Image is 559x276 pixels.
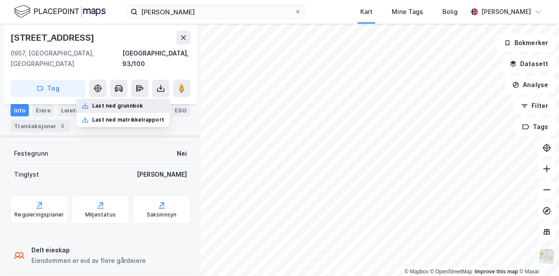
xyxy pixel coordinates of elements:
[481,7,531,17] div: [PERSON_NAME]
[497,34,556,52] button: Bokmerker
[85,211,116,218] div: Miljøstatus
[10,48,122,69] div: 0957, [GEOGRAPHIC_DATA], [GEOGRAPHIC_DATA]
[10,104,29,116] div: Info
[392,7,423,17] div: Mine Tags
[122,48,190,69] div: [GEOGRAPHIC_DATA], 93/100
[171,104,190,116] div: ESG
[58,104,96,116] div: Leietakere
[92,102,143,109] div: Last ned grunnbok
[14,148,48,159] div: Festegrunn
[430,269,473,275] a: OpenStreetMap
[14,169,39,180] div: Tinglyst
[31,245,146,255] div: Delt eieskap
[505,76,556,94] button: Analyse
[514,97,556,115] button: Filter
[138,5,294,18] input: Søk på adresse, matrikkel, gårdeiere, leietakere eller personer
[515,118,556,136] button: Tags
[10,120,70,132] div: Transaksjoner
[14,4,106,19] img: logo.f888ab2527a4732fd821a326f86c7f29.svg
[10,31,96,45] div: [STREET_ADDRESS]
[147,211,177,218] div: Saksinnsyn
[360,7,373,17] div: Kart
[502,55,556,73] button: Datasett
[31,255,146,266] div: Eiendommen er eid av flere gårdeiere
[10,80,86,97] button: Tag
[515,234,559,276] iframe: Chat Widget
[442,7,458,17] div: Bolig
[32,104,54,116] div: Eiere
[404,269,428,275] a: Mapbox
[14,211,64,218] div: Reguleringsplaner
[137,169,187,180] div: [PERSON_NAME]
[177,148,187,159] div: Nei
[58,122,67,130] div: 5
[92,116,164,123] div: Last ned matrikkelrapport
[475,269,518,275] a: Improve this map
